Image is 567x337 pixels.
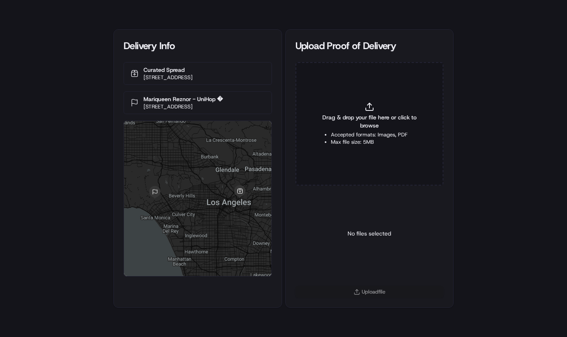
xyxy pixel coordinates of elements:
[143,66,193,74] p: Curated Spread
[143,103,223,110] p: [STREET_ADDRESS]
[143,95,223,103] p: Mariqueen Reznor - UniHop �
[316,113,424,130] span: Drag & drop your file here or click to browse
[331,131,408,138] li: Accepted formats: Images, PDF
[295,39,444,52] div: Upload Proof of Delivery
[124,39,272,52] div: Delivery Info
[143,74,193,81] p: [STREET_ADDRESS]
[331,138,408,146] li: Max file size: 5MB
[348,229,391,238] p: No files selected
